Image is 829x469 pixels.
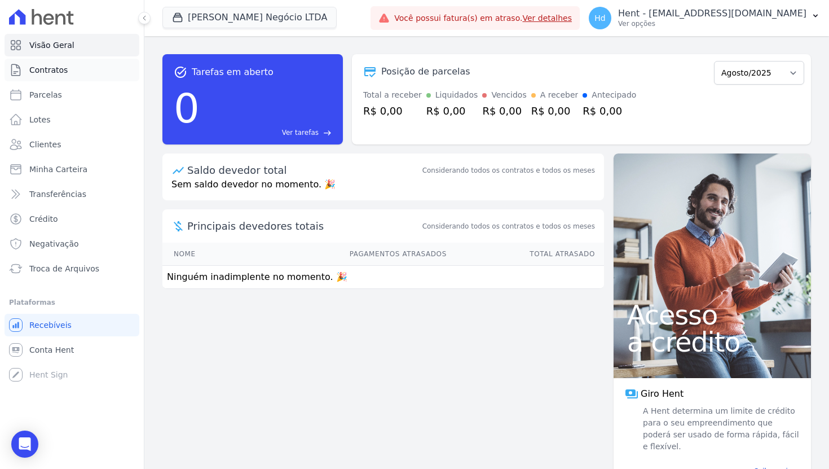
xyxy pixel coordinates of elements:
[580,2,829,34] button: Hd Hent - [EMAIL_ADDRESS][DOMAIN_NAME] Ver opções
[381,65,470,78] div: Posição de parcelas
[29,139,61,150] span: Clientes
[323,129,332,137] span: east
[394,12,572,24] span: Você possui fatura(s) em atraso.
[162,243,241,266] th: Nome
[29,238,79,249] span: Negativação
[5,59,139,81] a: Contratos
[426,103,478,119] div: R$ 0,00
[540,89,579,101] div: A receber
[29,40,74,51] span: Visão Geral
[592,89,636,101] div: Antecipado
[5,108,139,131] a: Lotes
[204,128,332,138] a: Ver tarefas east
[531,103,579,119] div: R$ 0,00
[5,339,139,361] a: Conta Hent
[162,266,604,289] td: Ninguém inadimplente no momento. 🎉
[29,319,72,331] span: Recebíveis
[594,14,605,22] span: Hd
[29,164,87,175] span: Minha Carteira
[422,165,595,176] div: Considerando todos os contratos e todos os meses
[9,296,135,309] div: Plataformas
[627,328,797,356] span: a crédito
[174,79,200,138] div: 0
[187,163,420,178] div: Saldo devedor total
[482,103,526,119] div: R$ 0,00
[5,183,139,205] a: Transferências
[5,158,139,181] a: Minha Carteira
[618,19,806,28] p: Ver opções
[435,89,478,101] div: Liquidados
[192,65,274,79] span: Tarefas em aberto
[641,387,684,401] span: Giro Hent
[162,7,337,28] button: [PERSON_NAME] Negócio LTDA
[11,431,38,458] div: Open Intercom Messenger
[618,8,806,19] p: Hent - [EMAIL_ADDRESS][DOMAIN_NAME]
[522,14,572,23] a: Ver detalhes
[641,405,800,453] span: A Hent determina um limite de crédito para o seu empreendimento que poderá ser usado de forma ráp...
[5,233,139,255] a: Negativação
[627,301,797,328] span: Acesso
[29,114,51,125] span: Lotes
[583,103,636,119] div: R$ 0,00
[491,89,526,101] div: Vencidos
[447,243,604,266] th: Total Atrasado
[29,89,62,100] span: Parcelas
[29,344,74,356] span: Conta Hent
[174,65,187,79] span: task_alt
[5,84,139,106] a: Parcelas
[5,208,139,230] a: Crédito
[29,213,58,225] span: Crédito
[187,218,420,234] span: Principais devedores totais
[241,243,447,266] th: Pagamentos Atrasados
[363,103,422,119] div: R$ 0,00
[162,178,604,200] p: Sem saldo devedor no momento. 🎉
[29,189,86,200] span: Transferências
[29,64,68,76] span: Contratos
[422,221,595,231] span: Considerando todos os contratos e todos os meses
[363,89,422,101] div: Total a receber
[5,133,139,156] a: Clientes
[29,263,99,274] span: Troca de Arquivos
[5,34,139,56] a: Visão Geral
[5,314,139,336] a: Recebíveis
[5,257,139,280] a: Troca de Arquivos
[282,128,319,138] span: Ver tarefas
